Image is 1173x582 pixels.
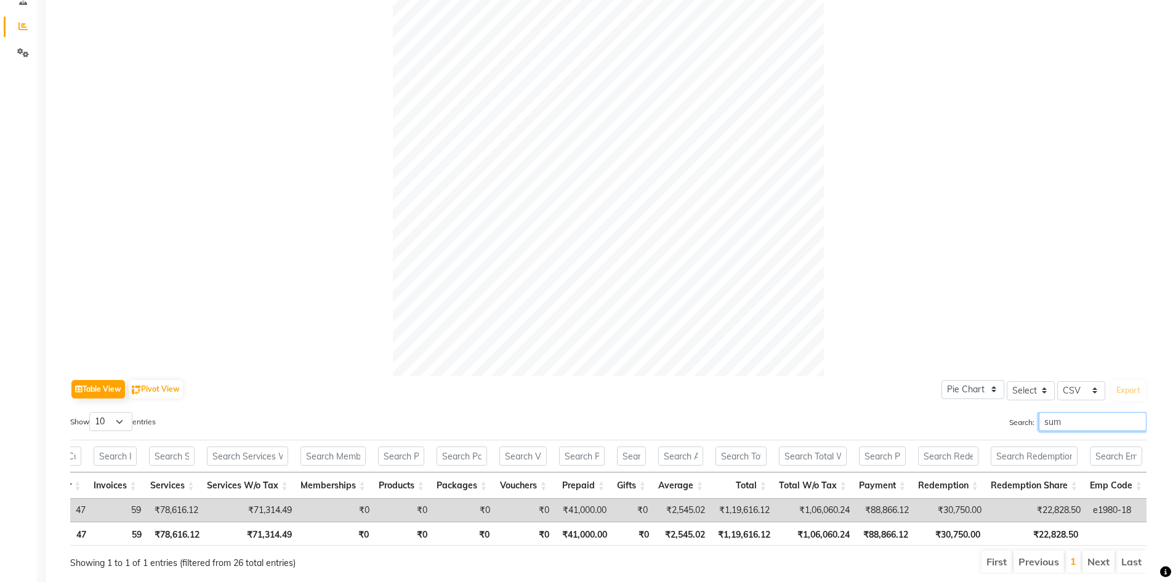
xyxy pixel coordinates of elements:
th: ₹22,828.50 [986,522,1085,546]
th: ₹0 [433,522,496,546]
button: Export [1111,380,1145,401]
td: e1980-18 [1087,499,1151,522]
th: Prepaid: activate to sort column ascending [553,472,611,499]
input: Search Services [149,447,195,466]
label: Search: [1009,412,1147,431]
th: Emp Code: activate to sort column ascending [1084,472,1148,499]
th: Gifts: activate to sort column ascending [611,472,652,499]
th: ₹2,545.02 [655,522,712,546]
input: Search Products [378,447,424,466]
input: Search Total W/o Tax [779,447,847,466]
th: ₹78,616.12 [148,522,206,546]
th: Invoices: activate to sort column ascending [87,472,143,499]
input: Search Total [715,447,767,466]
th: ₹30,750.00 [914,522,986,546]
input: Search Services W/o Tax [207,447,288,466]
img: pivot.png [132,386,141,395]
th: Total: activate to sort column ascending [709,472,773,499]
input: Search Payment [859,447,906,466]
button: Pivot View [129,380,183,398]
input: Search Memberships [300,447,366,466]
td: ₹88,866.12 [856,499,915,522]
td: ₹41,000.00 [555,499,613,522]
th: ₹1,19,616.12 [711,522,776,546]
div: Showing 1 to 1 of 1 entries (filtered from 26 total entries) [70,549,508,570]
input: Search Redemption [918,447,978,466]
input: Search Redemption Share [991,447,1078,466]
td: ₹0 [376,499,433,522]
th: Average: activate to sort column ascending [652,472,709,499]
input: Search Vouchers [499,447,547,466]
input: Search Prepaid [559,447,605,466]
input: Search Gifts [617,447,646,466]
th: ₹1,06,060.24 [776,522,855,546]
th: ₹41,000.00 [555,522,613,546]
input: Search Packages [437,447,487,466]
td: ₹78,616.12 [147,499,204,522]
th: ₹0 [496,522,555,546]
a: 1 [1070,555,1076,567]
td: ₹22,828.50 [988,499,1087,522]
input: Search: [1039,412,1147,431]
td: ₹0 [613,499,654,522]
label: Show entries [70,412,156,431]
th: Products: activate to sort column ascending [372,472,430,499]
button: Table View [71,380,125,398]
td: ₹0 [298,499,376,522]
th: Total W/o Tax: activate to sort column ascending [773,472,853,499]
td: ₹30,750.00 [915,499,988,522]
th: Packages: activate to sort column ascending [430,472,493,499]
th: Services W/o Tax: activate to sort column ascending [201,472,294,499]
td: 59 [92,499,147,522]
th: ₹0 [613,522,655,546]
th: Redemption Share: activate to sort column ascending [985,472,1084,499]
td: ₹1,06,060.24 [776,499,856,522]
th: ₹0 [298,522,375,546]
th: ₹0 [375,522,433,546]
td: ₹71,314.49 [204,499,298,522]
th: 59 [92,522,148,546]
td: ₹2,545.02 [654,499,711,522]
th: Vouchers: activate to sort column ascending [493,472,553,499]
select: Showentries [89,412,132,431]
td: ₹0 [496,499,555,522]
th: ₹71,314.49 [206,522,298,546]
td: ₹0 [433,499,496,522]
th: Redemption: activate to sort column ascending [912,472,985,499]
td: ₹1,19,616.12 [711,499,776,522]
input: Search Emp Code [1090,447,1142,466]
th: Payment: activate to sort column ascending [853,472,912,499]
th: Services: activate to sort column ascending [143,472,201,499]
input: Search Invoices [94,447,137,466]
input: Search Average [658,447,703,466]
th: Memberships: activate to sort column ascending [294,472,372,499]
th: ₹88,866.12 [856,522,914,546]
